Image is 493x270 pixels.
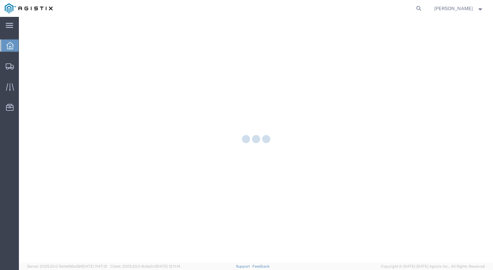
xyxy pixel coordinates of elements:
img: logo [5,3,53,13]
a: Feedback [252,264,270,268]
span: Server: 2025.20.0-5efa686e39f [27,264,107,268]
span: [DATE] 11:47:12 [82,264,107,268]
button: [PERSON_NAME] [434,4,484,12]
span: Brooke Schultz [434,5,473,12]
span: Copyright © [DATE]-[DATE] Agistix Inc., All Rights Reserved [381,264,485,269]
span: Client: 2025.20.0-8c6e0cf [110,264,180,268]
span: [DATE] 12:11:14 [156,264,180,268]
a: Support [236,264,253,268]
